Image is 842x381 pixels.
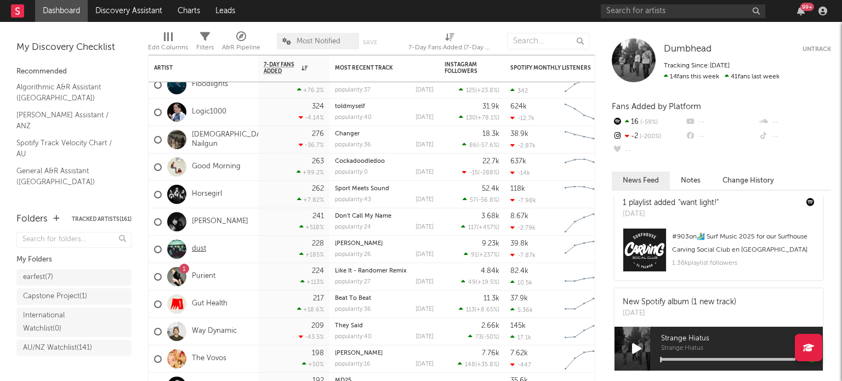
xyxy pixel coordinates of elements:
[300,278,324,286] div: +113 %
[335,241,383,247] a: [PERSON_NAME]
[480,170,498,176] span: -288 %
[335,252,371,258] div: popularity: 26
[297,87,324,94] div: +76.2 %
[623,297,736,308] div: New Spotify album (1 new track)
[222,27,260,59] div: A&R Pipeline
[664,73,780,80] span: 41 fans last week
[510,87,528,94] div: 342
[312,103,324,110] div: 324
[154,65,236,71] div: Artist
[16,340,132,356] a: AU/NZ Watchlist(141)
[639,120,658,126] span: -59 %
[468,333,499,340] div: ( )
[192,130,272,149] a: [DEMOGRAPHIC_DATA] Nailgun
[335,115,372,121] div: popularity: 40
[363,39,377,46] button: Save
[510,197,536,204] div: -7.98k
[623,197,719,209] div: 1 playlist added
[466,88,475,94] span: 125
[311,322,324,329] div: 209
[416,252,434,258] div: [DATE]
[297,38,340,45] span: Most Notified
[16,165,121,187] a: General A&R Assistant ([GEOGRAPHIC_DATA])
[72,217,132,222] button: Tracked Artists(161)
[335,213,391,219] a: Don't Call My Name
[797,7,805,15] button: 99+
[510,334,531,341] div: 17.1k
[664,62,730,69] span: Tracking Since: [DATE]
[685,115,758,129] div: --
[335,197,371,203] div: popularity: 43
[560,291,609,318] svg: Chart title
[560,71,609,99] svg: Chart title
[458,361,499,368] div: ( )
[416,87,434,93] div: [DATE]
[510,103,527,110] div: 624k
[476,307,498,313] span: +8.65 %
[800,3,814,11] div: 99 +
[192,217,248,226] a: [PERSON_NAME]
[463,196,499,203] div: ( )
[16,193,121,215] a: Spotify Search Virality Chart / AU-[GEOGRAPHIC_DATA]
[481,268,499,275] div: 4.84k
[661,345,823,352] span: Strange Hiatus
[23,290,87,303] div: Capstone Project ( 1 )
[612,172,670,190] button: News Feed
[510,158,526,165] div: 637k
[335,350,383,356] a: [PERSON_NAME]
[510,268,528,275] div: 82.4k
[335,87,371,93] div: popularity: 37
[302,361,324,368] div: +50 %
[16,253,132,266] div: My Folders
[16,41,132,54] div: My Discovery Checklist
[192,244,206,254] a: dust
[335,142,371,148] div: popularity: 36
[612,129,685,144] div: -2
[445,61,483,75] div: Instagram Followers
[416,115,434,121] div: [DATE]
[685,129,758,144] div: --
[335,158,385,164] a: Cockadoodledoo
[482,350,499,357] div: 7.76k
[510,295,528,302] div: 37.9k
[623,209,719,220] div: [DATE]
[335,186,389,192] a: Sport Meets Sound
[313,295,324,302] div: 217
[192,354,226,363] a: The Vovos
[312,185,324,192] div: 262
[408,27,491,59] div: 7-Day Fans Added (7-Day Fans Added)
[335,268,434,274] div: Like It - Randomer Remix
[335,131,434,137] div: Changer
[335,131,360,137] a: Changer
[483,334,498,340] span: -50 %
[299,251,324,258] div: +185 %
[335,323,363,329] a: They Said
[672,257,815,270] div: 1.36k playlist followers
[510,65,593,71] div: Spotify Monthly Listeners
[23,309,100,335] div: International Watchlist ( 0 )
[16,308,132,337] a: International Watchlist(0)
[461,224,499,231] div: ( )
[408,41,491,54] div: 7-Day Fans Added (7-Day Fans Added)
[510,306,533,314] div: 5.36k
[192,190,222,199] a: Horsegirl
[475,334,482,340] span: 73
[335,268,407,274] a: Like It - Randomer Remix
[462,141,499,149] div: ( )
[335,104,434,110] div: toldmyself
[148,41,188,54] div: Edit Columns
[510,350,528,357] div: 7.62k
[464,251,499,258] div: ( )
[482,103,499,110] div: 31.9k
[297,196,324,203] div: +7.82 %
[477,280,498,286] span: +19.5 %
[482,158,499,165] div: 22.7k
[510,361,531,368] div: -447
[612,144,685,158] div: --
[470,197,476,203] span: 57
[678,199,719,207] a: "want light!"
[670,172,712,190] button: Notes
[335,224,371,230] div: popularity: 24
[481,213,499,220] div: 3.68k
[477,362,498,368] span: +35.8 %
